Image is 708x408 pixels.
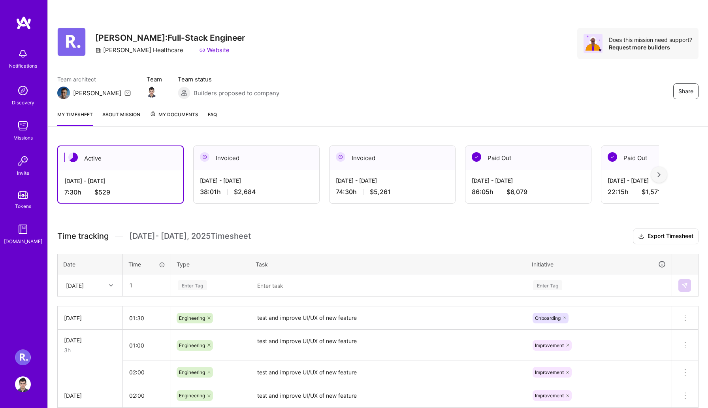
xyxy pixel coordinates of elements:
th: Type [171,254,250,274]
img: Team Architect [57,87,70,99]
div: [DATE] [64,314,116,322]
button: Export Timesheet [633,229,699,244]
img: guide book [15,221,31,237]
a: User Avatar [13,376,33,392]
span: $1,571 [642,188,661,196]
th: Date [58,254,123,274]
div: [DATE] - [DATE] [200,176,313,185]
img: tokens [18,191,28,199]
div: [DATE] - [DATE] [472,176,585,185]
div: 7:30 h [64,188,177,196]
div: Time [128,260,165,268]
span: Engineering [179,342,205,348]
img: Avatar [584,34,603,53]
a: My Documents [150,110,198,126]
div: Paid Out [465,146,591,170]
span: $6,079 [507,188,527,196]
div: Active [58,146,183,170]
img: Paid Out [608,152,617,162]
th: Task [250,254,526,274]
img: Builders proposed to company [178,87,190,99]
button: Share [673,83,699,99]
span: Team status [178,75,279,83]
div: [PERSON_NAME] [73,89,121,97]
span: Team [147,75,162,83]
a: About Mission [102,110,140,126]
div: [DATE] [64,336,116,344]
i: icon Mail [124,90,131,96]
i: icon CompanyGray [95,47,102,53]
span: Builders proposed to company [194,89,279,97]
span: Improvement [535,342,564,348]
a: FAQ [208,110,217,126]
img: User Avatar [15,376,31,392]
div: Request more builders [609,43,692,51]
img: Submit [682,282,688,289]
a: Team Member Avatar [147,85,157,98]
div: Invoiced [330,146,455,170]
i: icon Chevron [109,283,113,287]
div: [PERSON_NAME] Healthcare [95,46,183,54]
div: [DATE] - [DATE] [64,177,177,185]
img: discovery [15,83,31,98]
img: Roger Healthcare: Roger Heath:Full-Stack Engineer [15,349,31,365]
textarea: test and improve UI/UX of new feature [251,307,525,329]
span: $5,261 [370,188,391,196]
span: Improvement [535,369,564,375]
input: HH:MM [123,275,170,296]
img: Invite [15,153,31,169]
i: icon Download [638,232,644,241]
div: 86:05 h [472,188,585,196]
span: Engineering [179,315,205,321]
a: My timesheet [57,110,93,126]
div: Notifications [9,62,37,70]
textarea: test and improve UI/UX of new feature [251,362,525,383]
span: $529 [94,188,110,196]
span: Improvement [535,393,564,399]
input: HH:MM [123,335,171,356]
a: Roger Healthcare: Roger Heath:Full-Stack Engineer [13,349,33,365]
input: HH:MM [123,308,171,329]
div: Invoiced [194,146,319,170]
div: Missions [13,134,33,142]
span: My Documents [150,110,198,119]
div: Discovery [12,98,34,107]
img: Paid Out [472,152,481,162]
div: Does this mission need support? [609,36,692,43]
div: Invite [17,169,29,177]
div: Enter Tag [178,279,207,291]
span: Team architect [57,75,131,83]
input: HH:MM [123,385,171,406]
img: bell [15,46,31,62]
a: Website [199,46,230,54]
div: 38:01 h [200,188,313,196]
span: Onboarding [535,315,561,321]
textarea: test and improve UI/UX of new feature [251,331,525,360]
div: 74:30 h [336,188,449,196]
img: Invoiced [200,152,209,162]
div: Tokens [15,202,31,210]
span: Share [678,87,693,95]
img: Team Member Avatar [146,86,158,98]
input: HH:MM [123,362,171,383]
div: [DATE] [66,281,84,289]
div: [DATE] - [DATE] [336,176,449,185]
span: Engineering [179,369,205,375]
span: $2,684 [234,188,256,196]
div: [DATE] [64,391,116,400]
img: logo [16,16,32,30]
img: Active [68,153,78,162]
h3: [PERSON_NAME]:Full-Stack Engineer [95,33,245,43]
img: Invoiced [336,152,345,162]
div: 3h [64,346,116,354]
img: right [657,172,661,178]
span: Engineering [179,393,205,399]
img: Company Logo [57,28,86,56]
img: teamwork [15,118,31,134]
div: Initiative [532,260,666,269]
div: Enter Tag [533,279,562,291]
span: Time tracking [57,231,109,241]
div: [DOMAIN_NAME] [4,237,42,246]
span: [DATE] - [DATE] , 2025 Timesheet [129,231,251,241]
textarea: test and improve UI/UX of new feature [251,385,525,407]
